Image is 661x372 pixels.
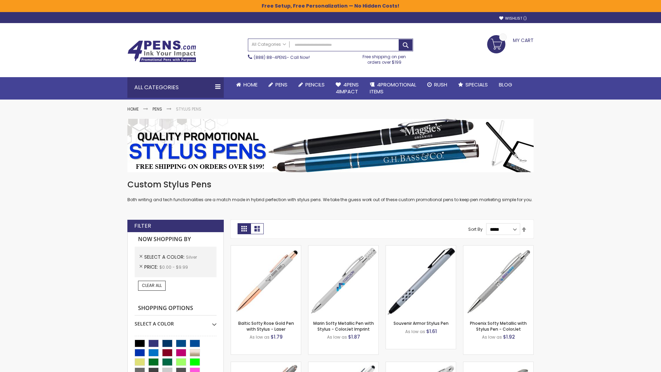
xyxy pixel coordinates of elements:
[313,320,374,332] a: Marin Softy Metallic Pen with Stylus - ColorJet Imprint
[394,320,449,326] a: Souvenir Armor Stylus Pen
[330,77,364,100] a: 4Pens4impact
[252,42,286,47] span: All Categories
[499,81,512,88] span: Blog
[142,282,162,288] span: Clear All
[503,333,515,340] span: $1.92
[470,320,527,332] a: Phoenix Softy Metallic with Stylus Pen - ColorJet
[127,106,139,112] a: Home
[263,77,293,92] a: Pens
[231,246,301,316] img: Baltic Softy Rose Gold Pen with Stylus - Laser-Silver
[327,334,347,340] span: As low as
[271,333,283,340] span: $1.79
[250,334,270,340] span: As low as
[238,320,294,332] a: Baltic Softy Rose Gold Pen with Stylus - Laser
[135,316,217,327] div: Select A Color
[231,77,263,92] a: Home
[144,254,186,260] span: Select A Color
[405,329,425,334] span: As low as
[127,179,534,190] h1: Custom Stylus Pens
[348,333,360,340] span: $1.87
[127,179,534,203] div: Both writing and tech functionalities are a match made in hybrid perfection with stylus pens. We ...
[159,264,188,270] span: $0.00 - $9.99
[336,81,359,95] span: 4Pens 4impact
[134,222,151,230] strong: Filter
[254,54,310,60] span: - Call Now!
[482,334,502,340] span: As low as
[463,245,533,251] a: Phoenix Softy Metallic with Stylus Pen - ColorJet-Silver
[231,362,301,368] a: Ellipse Softy Rose Gold Metallic with Stylus Pen - ColorJet-Silver
[364,77,422,100] a: 4PROMOTIONALITEMS
[127,119,534,172] img: Stylus Pens
[293,77,330,92] a: Pencils
[308,245,378,251] a: Marin Softy Metallic Pen with Stylus - ColorJet Imprint-Silver
[144,263,159,270] span: Price
[248,39,290,50] a: All Categories
[135,301,217,316] strong: Shopping Options
[499,16,527,21] a: Wishlist
[153,106,162,112] a: Pens
[243,81,258,88] span: Home
[426,328,437,335] span: $1.61
[386,246,456,316] img: Souvenir Armor Stylus Pen-Silver
[453,77,493,92] a: Specials
[422,77,453,92] a: Rush
[176,106,201,112] strong: Stylus Pens
[138,281,166,290] a: Clear All
[127,40,196,62] img: 4Pens Custom Pens and Promotional Products
[308,362,378,368] a: Ellipse Softy Metallic with Stylus Pen - ColorJet-Silver
[186,254,197,260] span: Silver
[135,232,217,247] strong: Now Shopping by
[386,245,456,251] a: Souvenir Armor Stylus Pen-Silver
[465,81,488,88] span: Specials
[254,54,287,60] a: (888) 88-4PENS
[127,77,224,98] div: All Categories
[370,81,416,95] span: 4PROMOTIONAL ITEMS
[468,226,483,232] label: Sort By
[305,81,325,88] span: Pencils
[231,245,301,251] a: Baltic Softy Rose Gold Pen with Stylus - Laser-Silver
[275,81,287,88] span: Pens
[463,362,533,368] a: Venice Softy Rose Gold with Stylus Pen - ColorJet-Silver
[463,246,533,316] img: Phoenix Softy Metallic with Stylus Pen - ColorJet-Silver
[308,246,378,316] img: Marin Softy Metallic Pen with Stylus - ColorJet Imprint-Silver
[386,362,456,368] a: Vivano Softy Metallic Pen with LED Light and Stylus - Laser Engraved-Silver
[238,223,251,234] strong: Grid
[356,51,413,65] div: Free shipping on pen orders over $199
[493,77,518,92] a: Blog
[434,81,447,88] span: Rush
